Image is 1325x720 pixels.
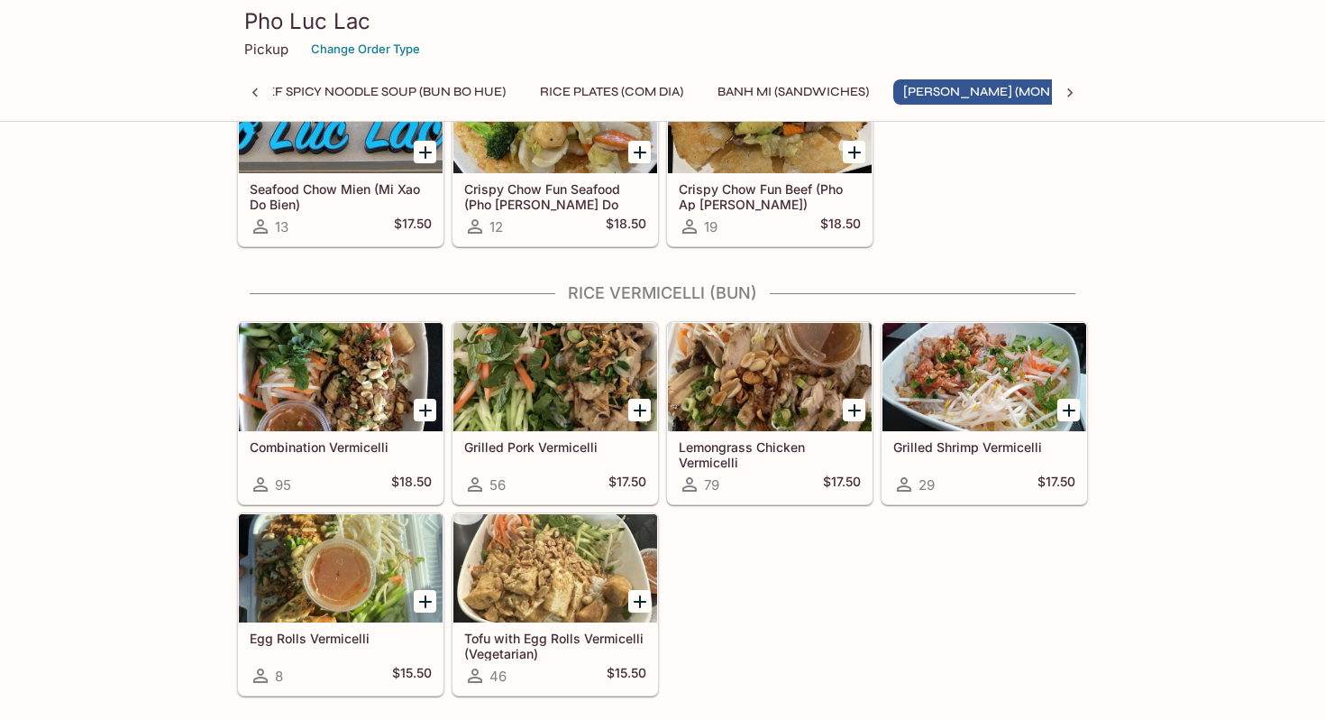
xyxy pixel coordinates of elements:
[244,7,1081,35] h3: Pho Luc Lac
[668,323,872,431] div: Lemongrass Chicken Vermicelli
[679,439,861,469] h5: Lemongrass Chicken Vermicelli
[275,668,283,685] span: 8
[489,218,503,235] span: 12
[453,323,657,431] div: Grilled Pork Vermicelli
[893,439,1075,455] h5: Grilled Shrimp Vermicelli
[628,590,651,613] button: Add Tofu with Egg Rolls Vermicelli (Vegetarian)
[464,631,646,660] h5: Tofu with Egg Rolls Vermicelli (Vegetarian)
[1057,399,1080,421] button: Add Grilled Shrimp Vermicelli
[453,514,657,623] div: Tofu with Egg Rolls Vermicelli (Vegetarian)
[708,79,879,105] button: Banh Mi (Sandwiches)
[464,439,646,455] h5: Grilled Pork Vermicelli
[452,322,658,504] a: Grilled Pork Vermicelli56$17.50
[391,474,432,495] h5: $18.50
[239,514,443,623] div: Egg Rolls Vermicelli
[241,79,516,105] button: Beef Spicy Noodle Soup (Bun Bo Hue)
[392,665,432,687] h5: $15.50
[628,141,651,163] button: Add Crispy Chow Fun Seafood (Pho Ap Chao Do Bien)
[238,64,443,246] a: Seafood Chow Mien (Mi Xao Do Bien)13$17.50
[608,474,646,495] h5: $17.50
[679,181,861,211] h5: Crispy Chow Fun Beef (Pho Ap [PERSON_NAME])
[453,65,657,173] div: Crispy Chow Fun Seafood (Pho Ap Chao Do Bien)
[607,665,646,687] h5: $15.50
[250,631,432,646] h5: Egg Rolls Vermicelli
[893,79,1092,105] button: [PERSON_NAME] (Mon Xao)
[843,141,865,163] button: Add Crispy Chow Fun Beef (Pho Ap Chao Bo)
[239,323,443,431] div: Combination Vermicelli
[628,399,651,421] button: Add Grilled Pork Vermicelli
[667,322,873,504] a: Lemongrass Chicken Vermicelli79$17.50
[667,64,873,246] a: Crispy Chow Fun Beef (Pho Ap [PERSON_NAME])19$18.50
[238,322,443,504] a: Combination Vermicelli95$18.50
[238,513,443,696] a: Egg Rolls Vermicelli8$15.50
[668,65,872,173] div: Crispy Chow Fun Beef (Pho Ap Chao Bo)
[704,476,719,494] span: 79
[704,218,717,235] span: 19
[882,322,1087,504] a: Grilled Shrimp Vermicelli29$17.50
[489,668,507,685] span: 46
[239,65,443,173] div: Seafood Chow Mien (Mi Xao Do Bien)
[1037,474,1075,495] h5: $17.50
[452,513,658,696] a: Tofu with Egg Rolls Vermicelli (Vegetarian)46$15.50
[820,216,861,237] h5: $18.50
[275,218,288,235] span: 13
[244,41,288,58] p: Pickup
[250,439,432,455] h5: Combination Vermicelli
[275,476,291,494] span: 95
[464,181,646,211] h5: Crispy Chow Fun Seafood (Pho [PERSON_NAME] Do Bien)
[414,399,436,421] button: Add Combination Vermicelli
[606,216,646,237] h5: $18.50
[530,79,693,105] button: Rice Plates (Com Dia)
[237,283,1088,303] h4: Rice Vermicelli (Bun)
[414,141,436,163] button: Add Seafood Chow Mien (Mi Xao Do Bien)
[918,476,935,494] span: 29
[823,474,861,495] h5: $17.50
[303,35,428,63] button: Change Order Type
[452,64,658,246] a: Crispy Chow Fun Seafood (Pho [PERSON_NAME] Do Bien)12$18.50
[882,323,1086,431] div: Grilled Shrimp Vermicelli
[843,399,865,421] button: Add Lemongrass Chicken Vermicelli
[250,181,432,211] h5: Seafood Chow Mien (Mi Xao Do Bien)
[394,216,432,237] h5: $17.50
[489,476,506,494] span: 56
[414,590,436,613] button: Add Egg Rolls Vermicelli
